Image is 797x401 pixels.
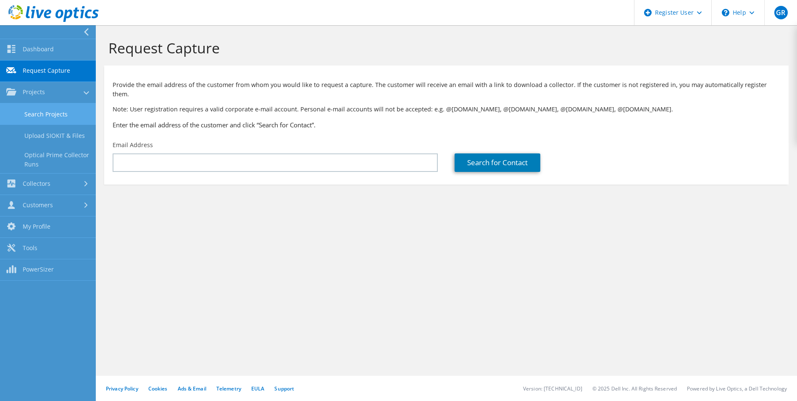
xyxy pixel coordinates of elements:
[592,385,677,392] li: © 2025 Dell Inc. All Rights Reserved
[108,39,780,57] h1: Request Capture
[274,385,294,392] a: Support
[113,141,153,149] label: Email Address
[113,120,780,129] h3: Enter the email address of the customer and click “Search for Contact”.
[251,385,264,392] a: EULA
[523,385,582,392] li: Version: [TECHNICAL_ID]
[687,385,787,392] li: Powered by Live Optics, a Dell Technology
[148,385,168,392] a: Cookies
[722,9,729,16] svg: \n
[178,385,206,392] a: Ads & Email
[216,385,241,392] a: Telemetry
[774,6,788,19] span: GR
[106,385,138,392] a: Privacy Policy
[113,105,780,114] p: Note: User registration requires a valid corporate e-mail account. Personal e-mail accounts will ...
[455,153,540,172] a: Search for Contact
[113,80,780,99] p: Provide the email address of the customer from whom you would like to request a capture. The cust...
